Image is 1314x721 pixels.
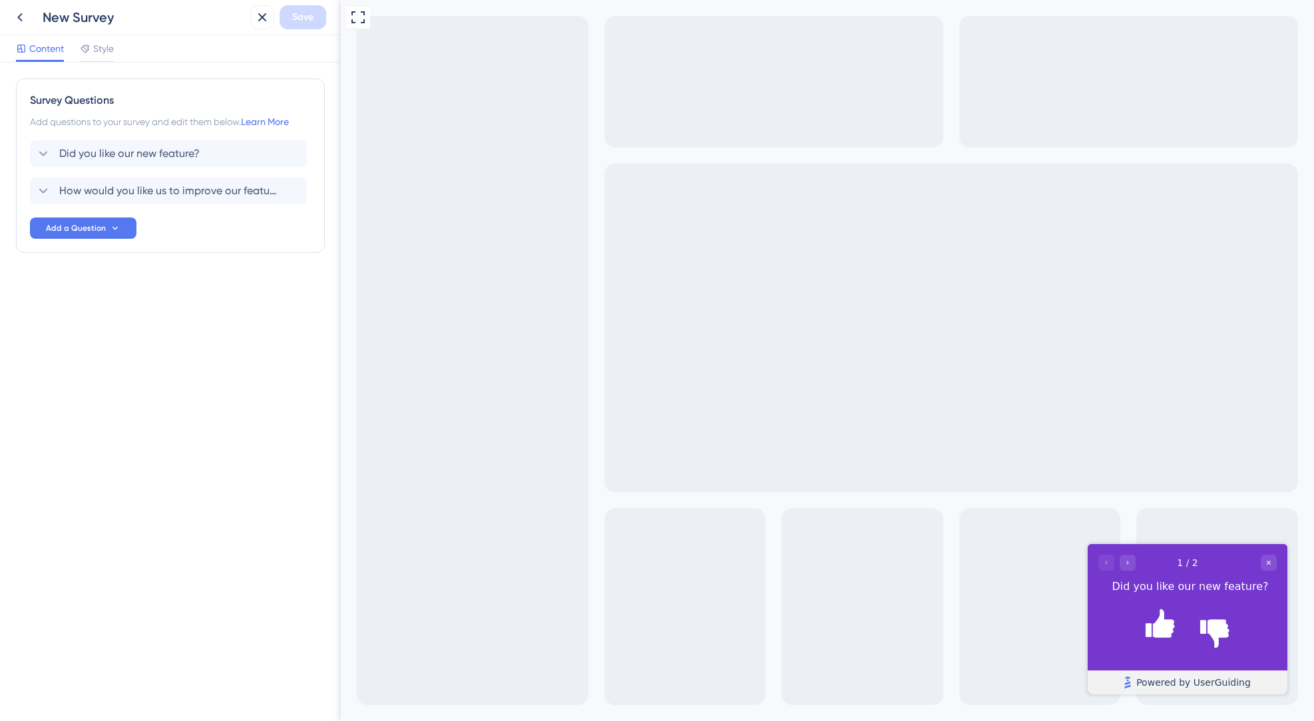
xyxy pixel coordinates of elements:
span: How would you like us to improve our feature? [59,183,279,199]
div: New Survey [43,8,245,27]
iframe: UserGuiding Survey [747,544,947,694]
span: Style [93,41,114,57]
button: Add a Question [30,217,136,239]
span: Did you like our new feature? [59,146,200,162]
span: Content [29,41,64,57]
div: Add questions to your survey and edit them below. [30,114,311,130]
div: Survey Questions [30,92,311,108]
button: Save [280,5,326,29]
span: Add a Question [46,223,106,233]
span: Save [292,9,314,25]
a: Learn More [241,116,289,127]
